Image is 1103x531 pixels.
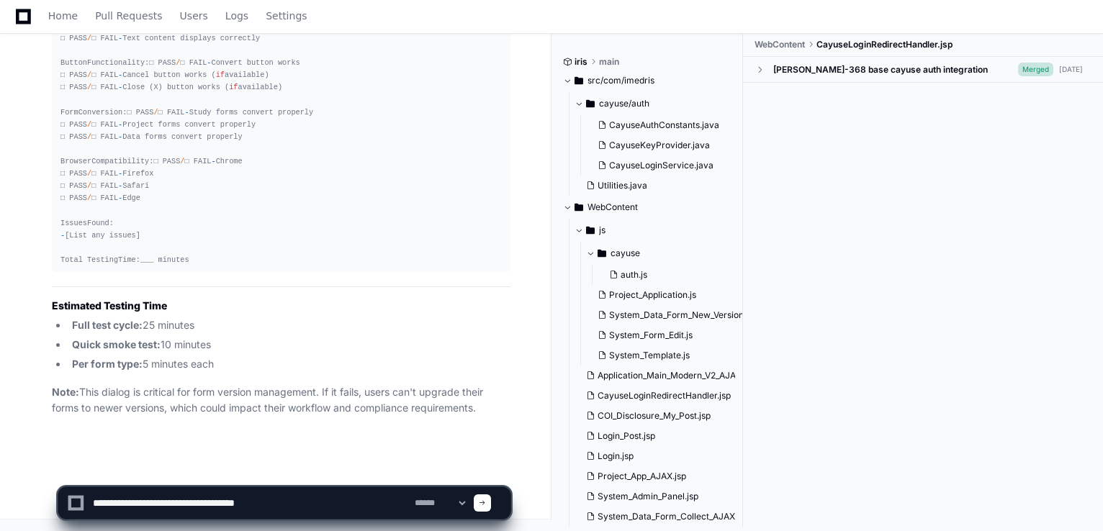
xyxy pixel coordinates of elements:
[592,325,747,345] button: System_Form_Edit.js
[773,64,988,76] div: [PERSON_NAME]-368 base cayuse auth integration
[598,430,655,442] span: Login_Post.jsp
[118,83,122,91] span: -
[1018,63,1053,76] span: Merged
[266,12,307,20] span: Settings
[598,180,647,191] span: Utilities.java
[52,384,510,417] p: This dialog is critical for form version management. If it fails, users can't upgrade their forms...
[563,69,732,92] button: src/com/imedris
[755,39,805,50] span: WebContent
[599,98,649,109] span: cayuse/auth
[225,12,248,20] span: Logs
[180,12,208,20] span: Users
[118,34,122,42] span: -
[609,330,693,341] span: System_Form_Edit.js
[592,155,724,176] button: CayuseLoginService.java
[60,231,65,240] span: -
[207,58,211,67] span: -
[87,83,91,91] span: /
[185,108,189,117] span: -
[586,222,595,239] svg: Directory
[599,56,619,68] span: main
[592,345,747,366] button: System_Template.js
[52,299,167,312] strong: Estimated Testing Time
[609,350,690,361] span: System_Template.js
[87,71,91,79] span: /
[60,8,502,267] div: System_Data_Form_New_Version_AJAX.jsp Test Dialog □ PASS □ FAIL Dialog displays properly □ PASS □...
[48,12,78,20] span: Home
[87,120,91,129] span: /
[598,370,755,381] span: Application_Main_Modern_V2_AJAX.jsp
[611,248,640,259] span: cayuse
[609,119,719,131] span: CayuseAuthConstants.java
[580,446,735,466] button: Login.jsp
[118,181,122,190] span: -
[87,181,91,190] span: /
[95,12,162,20] span: Pull Requests
[118,169,122,178] span: -
[609,289,696,301] span: Project_Application.js
[118,194,122,202] span: -
[592,115,724,135] button: CayuseAuthConstants.java
[87,194,91,202] span: /
[598,390,731,401] span: CayuseLoginRedirectHandler.jsp
[87,58,149,67] span: Functionality:
[118,71,122,79] span: -
[621,269,647,281] span: auth.js
[609,309,752,321] span: System_Data_Form_New_Version.js
[587,201,638,213] span: WebContent
[575,72,583,89] svg: Directory
[580,366,735,386] button: Application_Main_Modern_V2_AJAX.jsp
[1059,64,1083,75] div: [DATE]
[575,92,732,115] button: cayuse/auth
[592,285,747,305] button: Project_Application.js
[68,337,510,353] li: 10 minutes
[598,450,634,462] span: Login.jsp
[72,338,161,350] strong: Quick smoke test:
[586,95,595,112] svg: Directory
[575,219,744,242] button: js
[598,245,606,262] svg: Directory
[229,83,238,91] span: if
[68,317,510,334] li: 25 minutes
[87,219,114,227] span: Found:
[216,71,225,79] span: if
[563,196,732,219] button: WebContent
[816,39,953,50] span: CayuseLoginRedirectHandler.jsp
[575,56,587,68] span: iris
[580,386,735,406] button: CayuseLoginRedirectHandler.jsp
[176,58,180,67] span: /
[52,386,79,398] strong: Note:
[153,108,158,117] span: /
[580,406,735,426] button: COI_Disclosure_My_Post.jsp
[78,108,127,117] span: Conversion:
[592,305,747,325] button: System_Data_Form_New_Version.js
[87,169,91,178] span: /
[87,34,91,42] span: /
[87,132,91,141] span: /
[592,135,724,155] button: CayuseKeyProvider.java
[91,157,153,165] span: Compatibility:
[580,176,724,196] button: Utilities.java
[211,157,215,165] span: -
[180,157,184,165] span: /
[599,224,605,236] span: js
[68,356,510,373] li: 5 minutes each
[586,242,755,265] button: cayuse
[598,410,711,422] span: COI_Disclosure_My_Post.jsp
[580,426,735,446] button: Login_Post.jsp
[609,140,710,151] span: CayuseKeyProvider.java
[118,132,122,141] span: -
[609,160,713,171] span: CayuseLoginService.java
[72,358,143,370] strong: Per form type:
[587,75,654,86] span: src/com/imedris
[603,265,747,285] button: auth.js
[72,319,143,331] strong: Full test cycle:
[118,255,140,264] span: Time:
[118,120,122,129] span: -
[575,199,583,216] svg: Directory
